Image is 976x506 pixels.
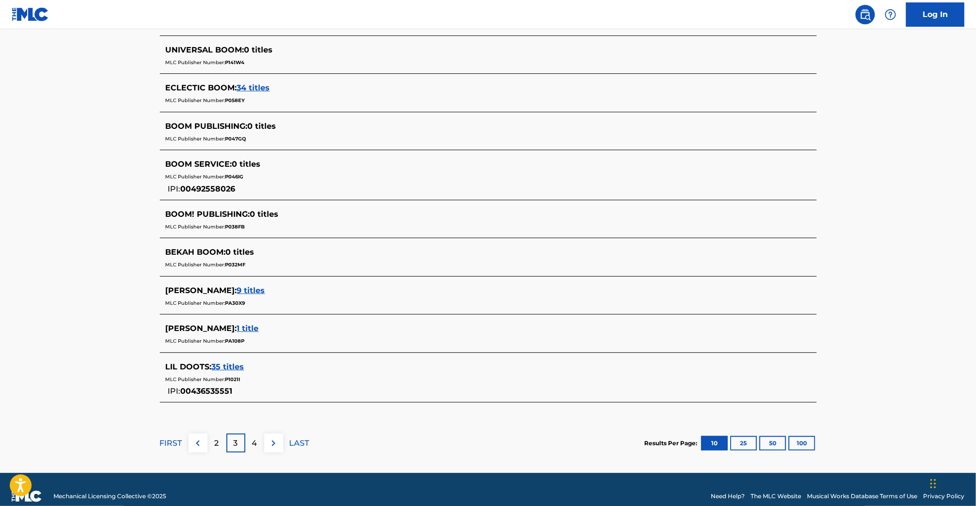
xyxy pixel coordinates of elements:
[244,45,273,54] span: 0 titles
[166,122,248,131] span: BOOM PUBLISHING :
[237,83,270,92] span: 34 titles
[906,2,964,27] a: Log In
[237,286,265,295] span: 9 titles
[225,97,245,104] span: P058EY
[168,386,181,396] span: IPI:
[807,492,917,501] a: Musical Works Database Terms of Use
[225,376,240,383] span: P1021I
[166,338,225,344] span: MLC Publisher Number:
[711,492,745,501] a: Need Help?
[166,209,250,219] span: BOOM! PUBLISHING :
[166,362,212,371] span: LIL DOOTS :
[160,437,182,449] p: FIRST
[166,136,225,142] span: MLC Publisher Number:
[930,469,936,498] div: Drag
[751,492,801,501] a: The MLC Website
[225,59,245,66] span: P141W4
[225,300,245,306] span: PA30X9
[923,492,964,501] a: Privacy Policy
[788,436,815,451] button: 100
[859,9,871,20] img: search
[225,224,245,230] span: P038FB
[166,159,232,169] span: BOOM SERVICE :
[237,324,259,333] span: 1 title
[12,490,42,502] img: logo
[166,286,237,295] span: [PERSON_NAME] :
[881,5,900,24] div: Help
[166,97,225,104] span: MLC Publisher Number:
[225,338,245,344] span: PA108P
[181,386,233,396] span: 00436535551
[166,247,226,257] span: BEKAH BOOM :
[250,209,279,219] span: 0 titles
[166,376,225,383] span: MLC Publisher Number:
[232,159,261,169] span: 0 titles
[225,136,246,142] span: P047GQ
[730,436,757,451] button: 25
[166,224,225,230] span: MLC Publisher Number:
[268,437,279,449] img: right
[225,262,246,268] span: P032MF
[181,184,236,193] span: 00492558026
[252,437,257,449] p: 4
[212,362,244,371] span: 35 titles
[885,9,896,20] img: help
[645,439,700,448] p: Results Per Page:
[12,7,49,21] img: MLC Logo
[927,459,976,506] iframe: Chat Widget
[168,184,181,193] span: IPI:
[290,437,309,449] p: LAST
[166,324,237,333] span: [PERSON_NAME] :
[166,174,225,180] span: MLC Publisher Number:
[234,437,238,449] p: 3
[166,59,225,66] span: MLC Publisher Number:
[226,247,255,257] span: 0 titles
[166,262,225,268] span: MLC Publisher Number:
[856,5,875,24] a: Public Search
[166,45,244,54] span: UNIVERSAL BOOM :
[166,83,237,92] span: ECLECTIC BOOM :
[53,492,166,501] span: Mechanical Licensing Collective © 2025
[192,437,204,449] img: left
[166,300,225,306] span: MLC Publisher Number:
[701,436,728,451] button: 10
[215,437,219,449] p: 2
[759,436,786,451] button: 50
[248,122,276,131] span: 0 titles
[225,174,244,180] span: P046IG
